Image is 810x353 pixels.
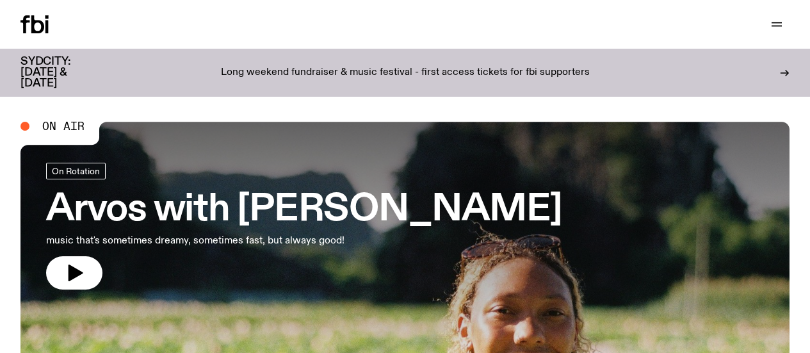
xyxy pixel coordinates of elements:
[46,163,562,290] a: Arvos with [PERSON_NAME]music that's sometimes dreamy, sometimes fast, but always good!
[46,163,106,179] a: On Rotation
[221,67,590,79] p: Long weekend fundraiser & music festival - first access tickets for fbi supporters
[20,56,102,89] h3: SYDCITY: [DATE] & [DATE]
[46,233,374,249] p: music that's sometimes dreamy, sometimes fast, but always good!
[42,120,85,132] span: On Air
[46,192,562,228] h3: Arvos with [PERSON_NAME]
[52,167,100,176] span: On Rotation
